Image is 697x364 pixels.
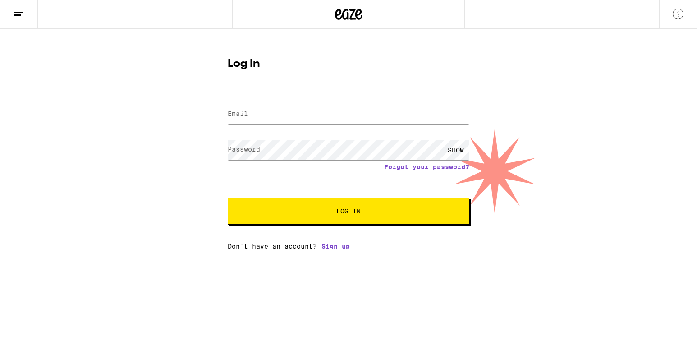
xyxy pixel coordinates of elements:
[228,110,248,117] label: Email
[321,243,350,250] a: Sign up
[228,104,469,124] input: Email
[442,140,469,160] div: SHOW
[228,59,469,69] h1: Log In
[384,163,469,170] a: Forgot your password?
[5,6,65,14] span: Hi. Need any help?
[228,243,469,250] div: Don't have an account?
[228,146,260,153] label: Password
[336,208,361,214] span: Log In
[228,198,469,225] button: Log In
